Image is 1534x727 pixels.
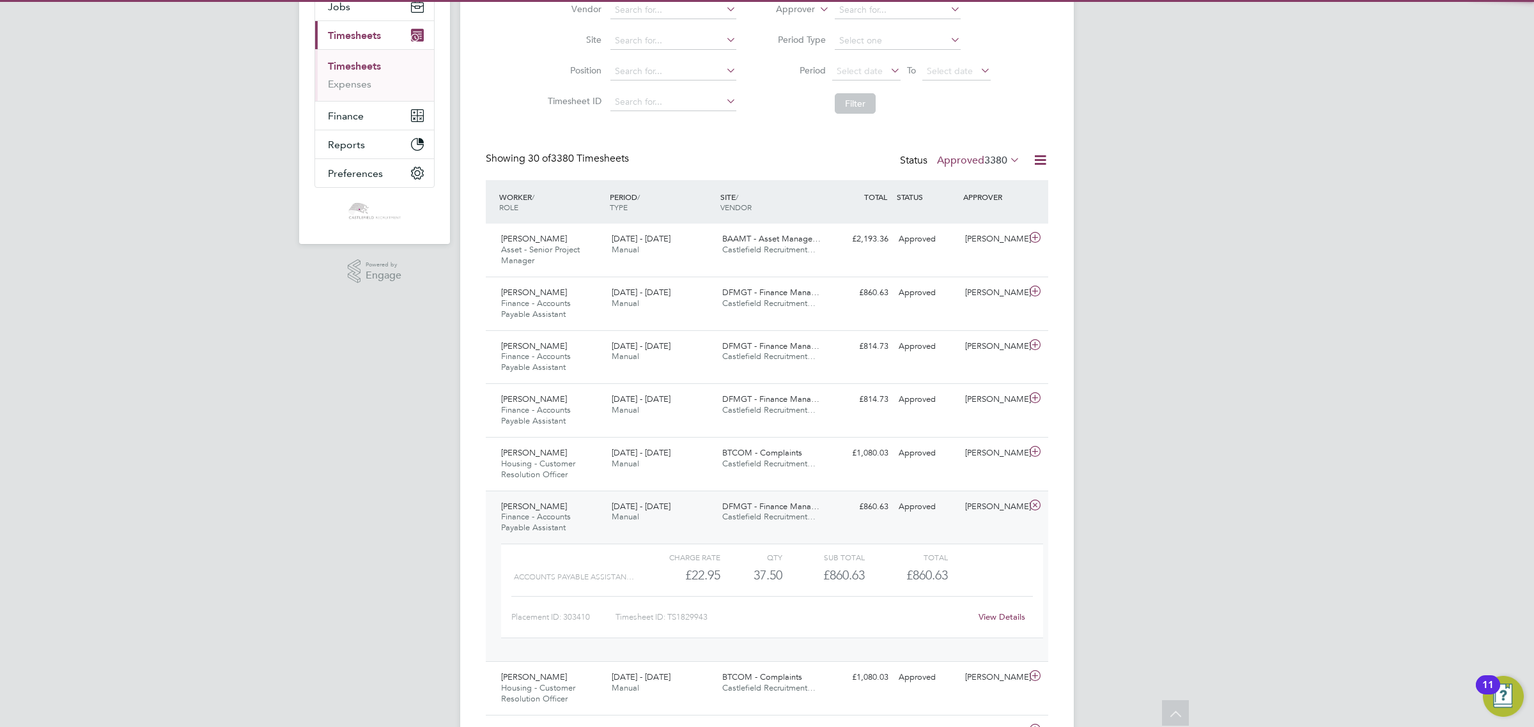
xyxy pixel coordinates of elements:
div: WORKER [496,185,607,218]
span: TYPE [610,202,628,212]
div: STATUS [894,185,960,208]
div: [PERSON_NAME] [960,496,1027,517]
span: / [736,192,738,202]
span: / [532,192,534,202]
span: DFMGT - Finance Mana… [722,501,819,512]
span: Manual [612,404,639,415]
div: Approved [894,443,960,464]
span: [DATE] - [DATE] [612,394,670,404]
span: Manual [612,511,639,522]
span: Engage [366,270,401,281]
div: [PERSON_NAME] [960,443,1027,464]
a: View Details [979,611,1025,622]
span: 3380 Timesheets [528,152,629,165]
span: Manual [612,298,639,309]
div: £814.73 [827,336,894,357]
span: Reports [328,139,365,151]
span: To [903,62,920,79]
div: £860.63 [782,565,865,586]
label: Site [544,34,601,45]
div: PERIOD [607,185,717,218]
div: Total [865,549,947,565]
input: Search for... [610,32,736,50]
span: Castlefield Recruitment… [722,458,816,469]
label: Approved [937,154,1020,167]
span: Powered by [366,259,401,270]
span: Select date [927,65,973,77]
button: Open Resource Center, 11 new notifications [1483,676,1524,717]
span: Housing - Customer Resolution Officer [501,682,575,704]
span: Finance [328,110,364,122]
a: Expenses [328,78,371,90]
span: [PERSON_NAME] [501,233,567,244]
button: Reports [315,130,434,158]
button: Timesheets [315,21,434,49]
span: [PERSON_NAME] [501,394,567,404]
span: DFMGT - Finance Mana… [722,287,819,298]
span: / [637,192,640,202]
div: Status [900,152,1023,170]
span: Castlefield Recruitment… [722,298,816,309]
div: £860.63 [827,282,894,303]
span: DFMGT - Finance Mana… [722,394,819,404]
div: Approved [894,496,960,517]
span: Castlefield Recruitment… [722,404,816,415]
span: Housing - Customer Resolution Officer [501,458,575,480]
a: Go to home page [314,201,435,221]
div: Placement ID: 303410 [511,607,616,627]
div: 11 [1482,685,1494,701]
label: Timesheet ID [544,95,601,107]
span: Castlefield Recruitment… [722,511,816,522]
div: SITE [717,185,828,218]
span: VENDOR [720,202,752,212]
span: [DATE] - [DATE] [612,501,670,512]
span: Accounts Payable Assistan… [514,572,634,581]
span: 30 of [528,152,551,165]
div: 37.50 [720,565,782,586]
span: [DATE] - [DATE] [612,287,670,298]
span: [DATE] - [DATE] [612,447,670,458]
span: Preferences [328,167,383,180]
span: Finance - Accounts Payable Assistant [501,511,571,533]
a: Powered byEngage [348,259,402,284]
input: Search for... [610,63,736,80]
span: TOTAL [864,192,887,202]
span: BTCOM - Complaints [722,447,802,458]
span: Finance - Accounts Payable Assistant [501,298,571,319]
img: castlefieldrecruitment-logo-retina.png [347,201,401,221]
div: [PERSON_NAME] [960,282,1027,303]
span: BTCOM - Complaints [722,671,802,682]
span: Timesheets [328,29,381,42]
div: Timesheets [315,49,434,101]
span: [DATE] - [DATE] [612,341,670,351]
label: Position [544,65,601,76]
div: £22.95 [638,565,720,586]
span: [PERSON_NAME] [501,341,567,351]
span: £860.63 [906,567,948,583]
span: Manual [612,458,639,469]
span: Manual [612,682,639,693]
span: BAAMT - Asset Manage… [722,233,821,244]
span: 3380 [984,154,1007,167]
button: Filter [835,93,876,114]
span: Castlefield Recruitment… [722,244,816,255]
input: Search for... [610,93,736,111]
span: Manual [612,351,639,362]
input: Search for... [835,1,961,19]
span: [DATE] - [DATE] [612,671,670,682]
input: Search for... [610,1,736,19]
div: £814.73 [827,389,894,410]
div: QTY [720,549,782,565]
div: Approved [894,229,960,250]
div: [PERSON_NAME] [960,389,1027,410]
span: Asset - Senior Project Manager [501,244,580,266]
button: Preferences [315,159,434,187]
div: Charge rate [638,549,720,565]
span: DFMGT - Finance Mana… [722,341,819,351]
span: [PERSON_NAME] [501,447,567,458]
span: [PERSON_NAME] [501,501,567,512]
div: £1,080.03 [827,443,894,464]
label: Period [768,65,826,76]
label: Period Type [768,34,826,45]
button: Finance [315,102,434,130]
